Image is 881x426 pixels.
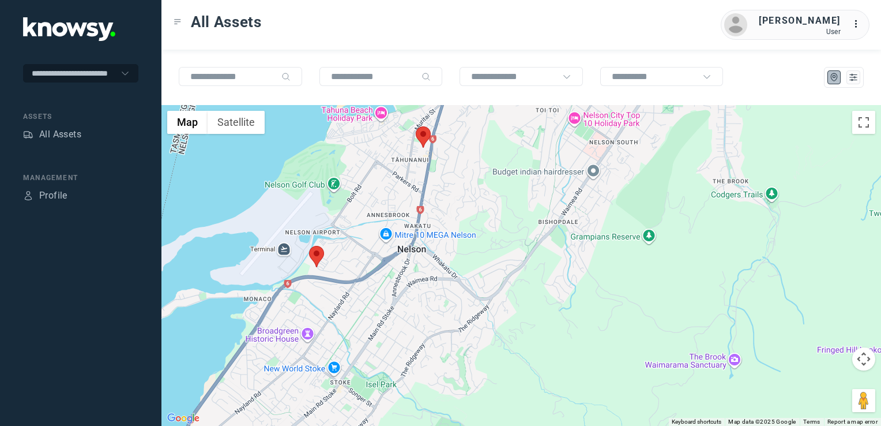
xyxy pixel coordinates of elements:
[23,189,67,203] a: ProfileProfile
[23,190,33,201] div: Profile
[724,13,747,36] img: avatar.png
[167,111,208,134] button: Show street map
[852,17,866,33] div: :
[281,72,291,81] div: Search
[853,20,864,28] tspan: ...
[852,17,866,31] div: :
[23,173,138,183] div: Management
[848,72,859,83] div: List
[829,72,839,83] div: Map
[23,128,81,141] a: AssetsAll Assets
[208,111,265,134] button: Show satellite imagery
[39,189,67,203] div: Profile
[728,418,796,425] span: Map data ©2025 Google
[164,411,202,426] a: Open this area in Google Maps (opens a new window)
[759,14,841,28] div: [PERSON_NAME]
[803,418,820,425] a: Terms (opens in new tab)
[164,411,202,426] img: Google
[39,128,81,141] div: All Assets
[23,129,33,140] div: Assets
[852,347,875,371] button: Map camera controls
[421,72,431,81] div: Search
[23,111,138,122] div: Assets
[827,418,878,425] a: Report a map error
[672,418,721,426] button: Keyboard shortcuts
[191,12,262,32] span: All Assets
[852,111,875,134] button: Toggle fullscreen view
[759,28,841,36] div: User
[852,389,875,412] button: Drag Pegman onto the map to open Street View
[23,17,115,41] img: Application Logo
[174,18,182,26] div: Toggle Menu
